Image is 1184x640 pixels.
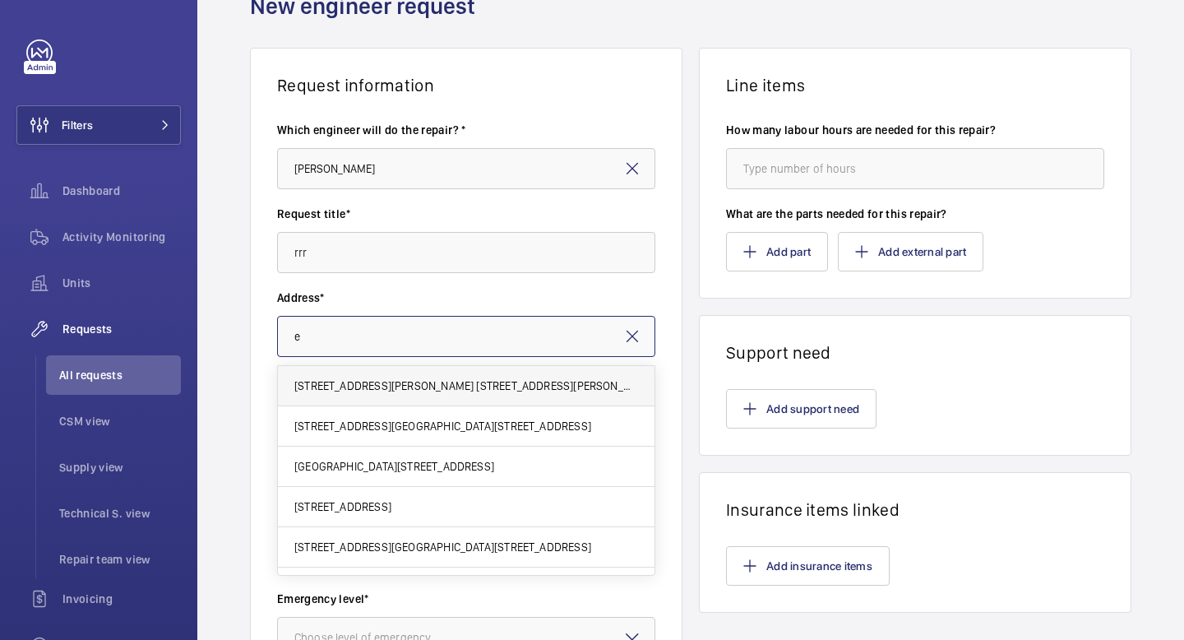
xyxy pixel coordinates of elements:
[726,499,1104,520] h1: Insurance items linked
[294,378,638,394] span: [STREET_ADDRESS][PERSON_NAME] [STREET_ADDRESS][PERSON_NAME]
[277,232,655,273] input: Type request title
[62,117,93,133] span: Filters
[277,122,655,138] label: Which engineer will do the repair? *
[726,389,876,429] button: Add support need
[62,321,181,337] span: Requests
[59,551,181,568] span: Repair team view
[726,122,1104,138] label: How many labour hours are needed for this repair?
[294,499,391,515] span: [STREET_ADDRESS]
[277,316,655,357] input: Enter address
[277,591,655,607] label: Emergency level*
[294,418,591,434] span: [STREET_ADDRESS][GEOGRAPHIC_DATA][STREET_ADDRESS]
[726,148,1104,189] input: Type number of hours
[838,232,983,271] button: Add external part
[62,591,181,607] span: Invoicing
[277,148,655,189] input: Select engineer
[59,505,181,522] span: Technical S. view
[726,232,828,271] button: Add part
[294,458,494,475] span: [GEOGRAPHIC_DATA][STREET_ADDRESS]
[726,206,1104,222] label: What are the parts needed for this repair?
[59,459,181,475] span: Supply view
[59,367,181,383] span: All requests
[62,183,181,199] span: Dashboard
[277,290,655,306] label: Address*
[726,342,1104,363] h1: Support need
[726,75,1104,95] h1: Line items
[62,229,181,245] span: Activity Monitoring
[62,275,181,291] span: Units
[277,206,655,222] label: Request title*
[277,75,655,95] h1: Request information
[294,539,591,555] span: [STREET_ADDRESS][GEOGRAPHIC_DATA][STREET_ADDRESS]
[726,546,890,586] button: Add insurance items
[16,105,181,145] button: Filters
[59,413,181,429] span: CSM view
